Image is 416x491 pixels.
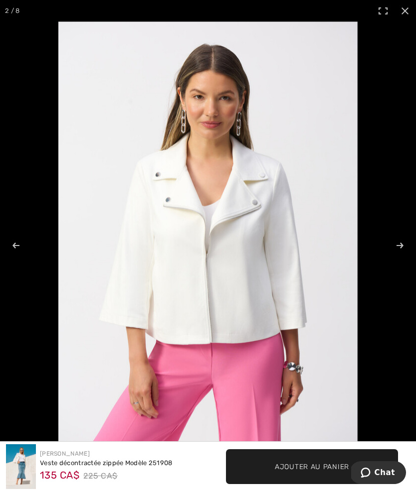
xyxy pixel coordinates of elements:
button: Previous (arrow left) [5,221,40,270]
span: 135 CA$ [40,466,79,481]
span: Ajouter au panier [275,461,349,472]
div: Veste décontractée zippée Modèle 251908 [40,458,173,468]
a: [PERSON_NAME] [40,450,90,457]
img: joseph-ribkoff-jackets-blazers-vanilla_251908a_2_30b6_details.jpg [58,21,358,470]
button: Next (arrow right) [376,221,411,270]
iframe: Ouvre un widget dans lequel vous pouvez chatter avec l’un de nos agents [351,461,406,486]
button: Ajouter au panier [226,449,398,484]
img: Veste D&eacute;contract&eacute;e Zipp&eacute;e mod&egrave;le 251908 [6,444,36,489]
span: 225 CA$ [83,469,118,484]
